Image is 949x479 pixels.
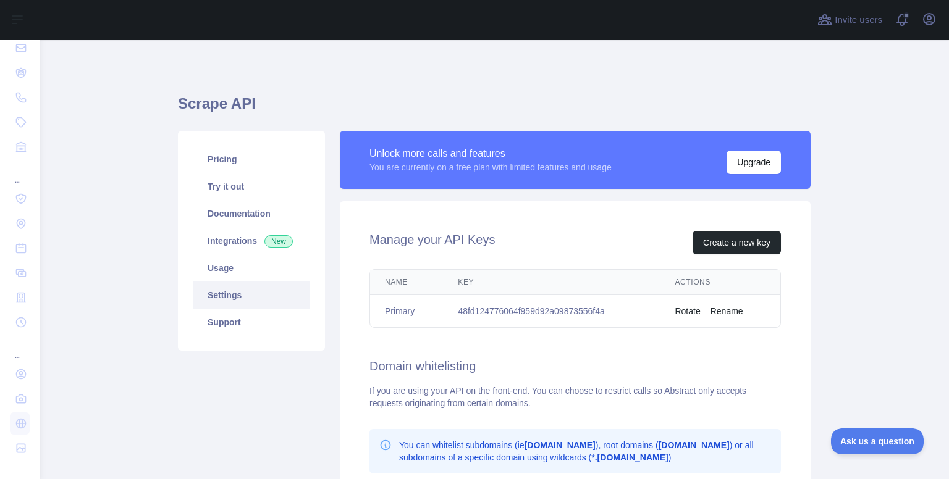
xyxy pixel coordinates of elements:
[835,13,882,27] span: Invite users
[369,357,781,375] h2: Domain whitelisting
[193,173,310,200] a: Try it out
[525,440,596,450] b: [DOMAIN_NAME]
[675,305,700,317] button: Rotate
[193,227,310,254] a: Integrations New
[370,295,443,328] td: Primary
[369,231,495,254] h2: Manage your API Keys
[727,151,781,174] button: Upgrade
[831,428,924,454] iframe: Toggle Customer Support
[369,385,781,409] div: If you are using your API on the front-end. You can choose to restrict calls so Abstract only acc...
[193,146,310,173] a: Pricing
[10,336,30,360] div: ...
[369,161,612,173] div: You are currently on a free plan with limited features and usage
[443,295,660,328] td: 48fd124776064f959d92a09873556f4a
[370,270,443,295] th: Name
[193,254,310,281] a: Usage
[591,452,668,462] b: *.[DOMAIN_NAME]
[193,281,310,309] a: Settings
[443,270,660,295] th: Key
[815,10,885,30] button: Invite users
[660,270,780,295] th: Actions
[369,146,612,161] div: Unlock more calls and features
[193,200,310,227] a: Documentation
[178,94,811,123] h1: Scrape API
[193,309,310,336] a: Support
[693,231,781,254] button: Create a new key
[711,305,743,317] button: Rename
[264,235,293,248] span: New
[659,440,730,450] b: [DOMAIN_NAME]
[399,439,771,464] p: You can whitelist subdomains (ie ), root domains ( ) or all subdomains of a specific domain using...
[10,160,30,185] div: ...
